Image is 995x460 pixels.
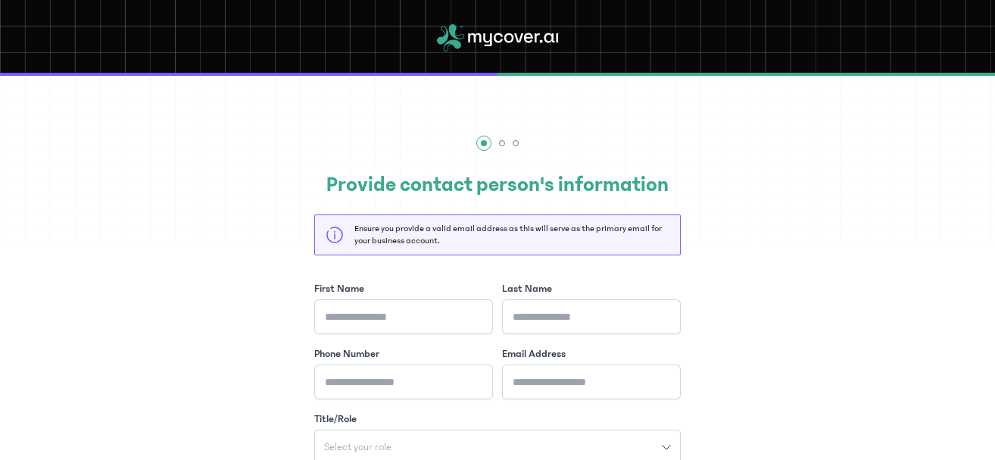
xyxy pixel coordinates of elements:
[314,346,379,361] label: Phone Number
[502,281,552,296] label: Last Name
[502,346,566,361] label: Email Address
[354,223,669,247] p: Ensure you provide a valid email address as this will serve as the primary email for your busines...
[314,411,357,427] label: Title/Role
[315,442,401,452] span: Select your role
[314,281,364,296] label: First Name
[314,169,681,201] h2: Provide contact person's information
